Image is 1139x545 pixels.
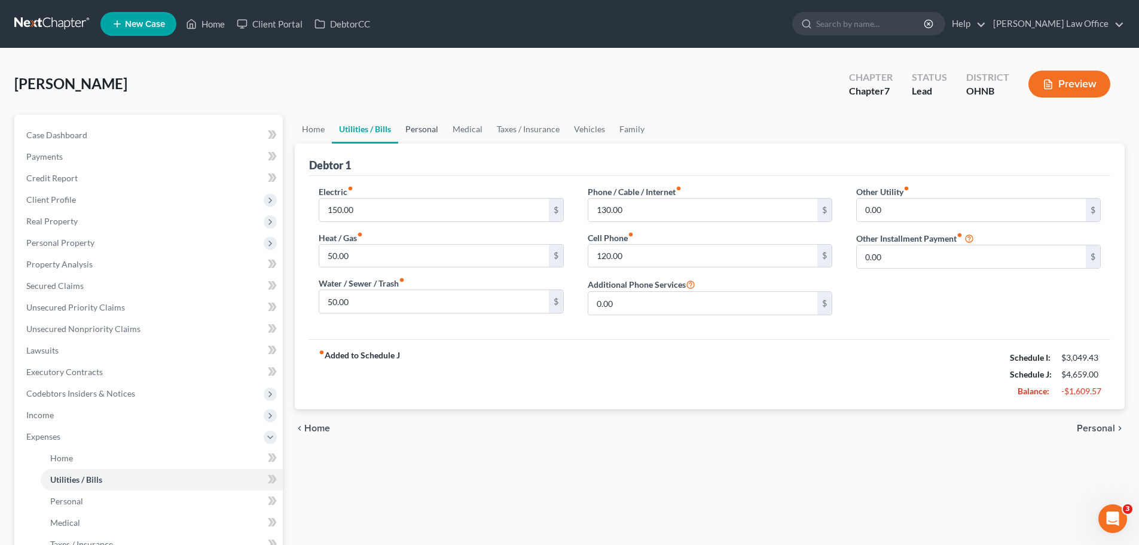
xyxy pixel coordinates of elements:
span: Medical [50,517,80,528]
label: Water / Sewer / Trash [319,277,405,290]
span: 7 [884,85,890,96]
span: Personal Property [26,238,94,248]
span: Executory Contracts [26,367,103,377]
div: $ [549,290,563,313]
a: Unsecured Nonpriority Claims [17,318,283,340]
span: Property Analysis [26,259,93,269]
span: Home [50,453,73,463]
a: Medical [445,115,490,144]
span: Unsecured Nonpriority Claims [26,324,141,334]
button: Personal chevron_right [1077,424,1125,433]
div: $3,049.43 [1061,352,1101,364]
label: Additional Phone Services [588,277,695,291]
input: -- [588,199,817,221]
div: $ [549,199,563,221]
i: fiber_manual_record [903,185,909,191]
a: Home [295,115,332,144]
span: Unsecured Priority Claims [26,302,125,312]
a: Case Dashboard [17,124,283,146]
input: -- [319,290,548,313]
div: $ [1086,199,1100,221]
button: chevron_left Home [295,424,330,433]
strong: Added to Schedule J [319,349,400,400]
a: Vehicles [567,115,612,144]
span: Home [304,424,330,433]
span: Lawsuits [26,345,59,355]
input: -- [857,199,1086,221]
div: District [966,71,1009,84]
span: Expenses [26,431,60,442]
span: Codebtors Insiders & Notices [26,388,135,398]
strong: Schedule I: [1010,352,1051,363]
span: Utilities / Bills [50,474,102,485]
a: Executory Contracts [17,361,283,383]
i: fiber_manual_record [319,349,325,355]
input: Search by name... [816,13,926,35]
button: Preview [1028,71,1110,98]
a: Utilities / Bills [332,115,398,144]
div: $ [817,292,832,315]
div: Chapter [849,71,893,84]
div: OHNB [966,84,1009,98]
a: Personal [41,491,283,512]
a: Payments [17,146,283,168]
span: Client Profile [26,194,76,205]
a: Personal [398,115,445,144]
span: Payments [26,151,63,162]
div: Status [912,71,947,84]
a: Home [41,447,283,469]
input: -- [588,245,817,267]
a: Unsecured Priority Claims [17,297,283,318]
iframe: Intercom live chat [1098,504,1127,533]
label: Other Utility [856,185,909,198]
a: Credit Report [17,168,283,189]
span: Income [26,410,54,420]
label: Other Installment Payment [856,232,963,245]
i: fiber_manual_record [357,232,363,238]
i: fiber_manual_record [957,232,963,238]
a: DebtorCC [309,13,376,35]
label: Phone / Cable / Internet [588,185,682,198]
div: Lead [912,84,947,98]
div: -$1,609.57 [1061,385,1101,397]
span: Secured Claims [26,281,84,291]
span: New Case [125,20,165,29]
input: -- [319,245,548,267]
input: -- [588,292,817,315]
a: [PERSON_NAME] Law Office [987,13,1124,35]
a: Client Portal [231,13,309,35]
div: $ [1086,245,1100,268]
label: Cell Phone [588,232,634,244]
div: Debtor 1 [309,158,351,172]
a: Taxes / Insurance [490,115,567,144]
span: Real Property [26,216,78,226]
a: Help [946,13,986,35]
i: fiber_manual_record [399,277,405,283]
div: $ [817,199,832,221]
label: Heat / Gas [319,232,363,244]
a: Utilities / Bills [41,469,283,491]
div: $ [817,245,832,267]
a: Home [180,13,231,35]
a: Secured Claims [17,275,283,297]
input: -- [857,245,1086,268]
div: Chapter [849,84,893,98]
strong: Schedule J: [1010,369,1052,379]
span: Case Dashboard [26,130,87,140]
div: $ [549,245,563,267]
span: Personal [50,496,83,506]
i: chevron_left [295,424,304,433]
span: Credit Report [26,173,78,183]
div: $4,659.00 [1061,369,1101,380]
i: fiber_manual_record [347,185,353,191]
a: Family [612,115,652,144]
a: Medical [41,512,283,534]
span: [PERSON_NAME] [14,75,127,92]
i: fiber_manual_record [676,185,682,191]
i: chevron_right [1115,424,1125,433]
input: -- [319,199,548,221]
strong: Balance: [1018,386,1049,396]
a: Lawsuits [17,340,283,361]
i: fiber_manual_record [628,232,634,238]
label: Electric [319,185,353,198]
